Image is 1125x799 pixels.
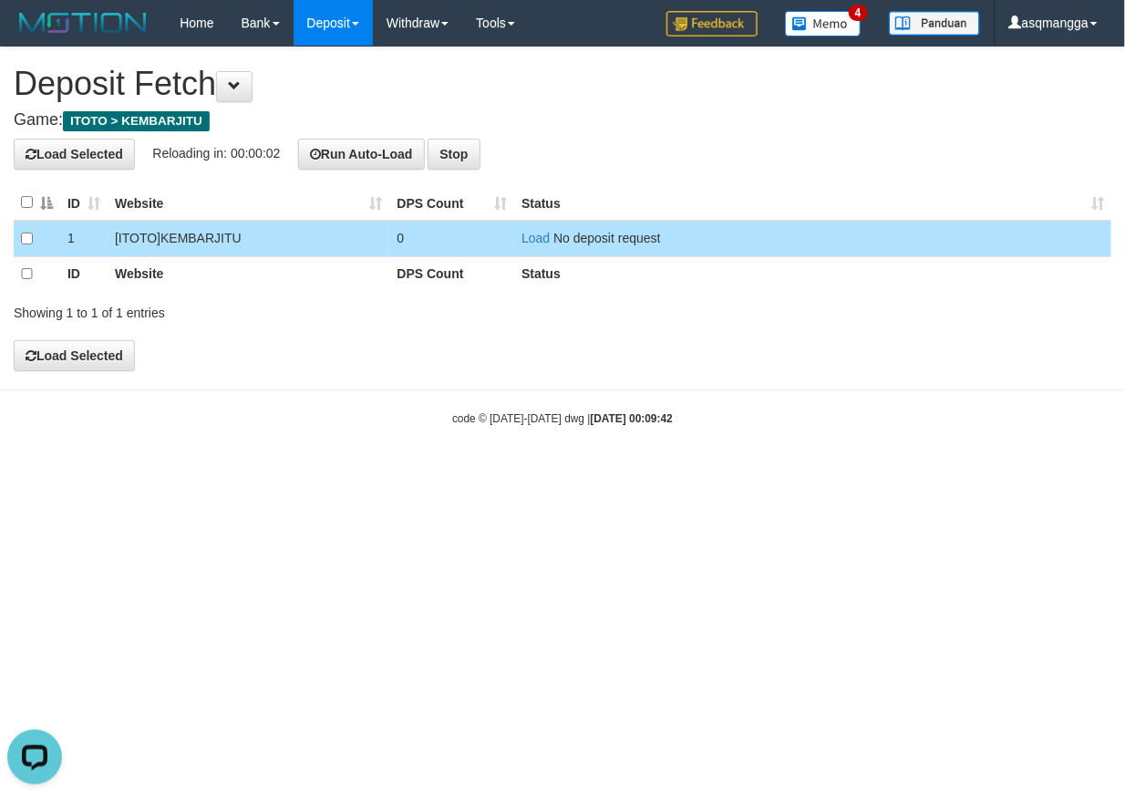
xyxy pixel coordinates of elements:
[428,139,480,170] button: Stop
[849,5,868,21] span: 4
[108,256,389,291] th: Website
[14,340,135,371] button: Load Selected
[591,412,673,425] strong: [DATE] 00:09:42
[298,139,425,170] button: Run Auto-Load
[521,231,550,245] a: Load
[60,256,108,291] th: ID
[389,185,514,221] th: DPS Count: activate to sort column ascending
[514,256,1111,291] th: Status
[60,221,108,256] td: 1
[553,231,661,245] span: No deposit request
[60,185,108,221] th: ID: activate to sort column ascending
[785,11,862,36] img: Button%20Memo.svg
[14,296,455,322] div: Showing 1 to 1 of 1 entries
[666,11,758,36] img: Feedback.jpg
[14,111,1111,130] h4: Game:
[397,231,404,245] span: 0
[7,7,62,62] button: Open LiveChat chat widget
[14,9,152,36] img: MOTION_logo.png
[452,412,673,425] small: code © [DATE]-[DATE] dwg |
[389,256,514,291] th: DPS Count
[14,139,135,170] button: Load Selected
[108,185,389,221] th: Website: activate to sort column ascending
[14,66,1111,102] h1: Deposit Fetch
[152,145,280,160] span: Reloading in: 00:00:02
[108,221,389,256] td: [ITOTO] KEMBARJITU
[889,11,980,36] img: panduan.png
[63,111,210,131] span: ITOTO > KEMBARJITU
[514,185,1111,221] th: Status: activate to sort column ascending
